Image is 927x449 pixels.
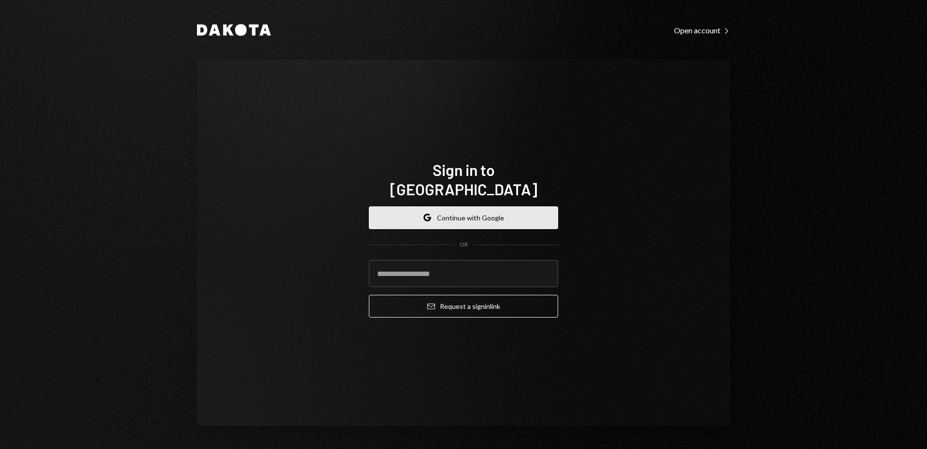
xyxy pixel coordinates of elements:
[674,26,730,35] div: Open account
[369,160,558,199] h1: Sign in to [GEOGRAPHIC_DATA]
[369,295,558,318] button: Request a signinlink
[369,206,558,229] button: Continue with Google
[674,25,730,35] a: Open account
[460,241,468,249] div: OR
